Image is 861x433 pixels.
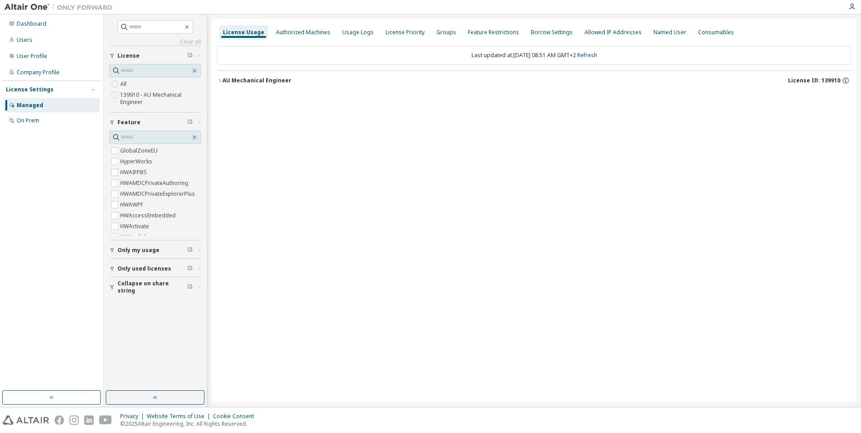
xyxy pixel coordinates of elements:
img: youtube.svg [99,415,112,425]
img: altair_logo.svg [3,415,49,425]
button: Collapse on share string [109,277,201,297]
div: Groups [436,29,456,36]
a: Clear all [109,38,201,45]
button: Only used licenses [109,259,201,279]
button: Feature [109,113,201,132]
p: © 2025 Altair Engineering, Inc. All Rights Reserved. [120,420,259,428]
img: instagram.svg [69,415,79,425]
label: HWAccessEmbedded [120,210,177,221]
button: License [109,46,201,66]
div: Dashboard [17,20,46,27]
div: Allowed IP Addresses [585,29,642,36]
span: Clear filter [187,284,193,291]
div: License Usage [223,29,264,36]
div: Named User [653,29,686,36]
div: Borrow Settings [531,29,573,36]
div: User Profile [17,53,47,60]
img: linkedin.svg [84,415,94,425]
span: Only used licenses [118,265,171,272]
div: AU Mechanical Engineer [222,77,291,84]
div: License Settings [6,86,54,93]
div: License Priority [385,29,425,36]
div: On Prem [17,117,39,124]
span: License ID: 139910 [788,77,840,84]
div: Cookie Consent [213,413,259,420]
img: facebook.svg [54,415,64,425]
div: Website Terms of Use [147,413,213,420]
label: HWAIFPBS [120,167,149,178]
button: AU Mechanical EngineerLicense ID: 139910 [217,71,851,90]
label: HWAMDCPrivateExplorerPlus [120,189,197,199]
div: Last updated at: [DATE] 08:51 AM GMT+2 [217,46,851,65]
img: Altair One [5,3,117,12]
div: Authorized Machines [276,29,331,36]
a: Refresh [577,51,597,59]
label: All [120,79,128,90]
label: HyperWorks [120,156,154,167]
div: Users [17,36,32,44]
span: Feature [118,119,140,126]
span: License [118,52,140,59]
span: Clear filter [187,265,193,272]
label: HWActivate [120,221,151,232]
div: Consumables [698,29,734,36]
div: Feature Restrictions [468,29,519,36]
span: Clear filter [187,247,193,254]
label: 139910 - AU Mechanical Engineer [120,90,201,108]
label: HWAcufwh [120,232,149,243]
div: Privacy [120,413,147,420]
span: Clear filter [187,119,193,126]
span: Collapse on share string [118,280,187,294]
span: Only my usage [118,247,159,254]
div: Company Profile [17,69,59,76]
div: Usage Logs [342,29,374,36]
label: HWAWPF [120,199,145,210]
div: Managed [17,102,43,109]
span: Clear filter [187,52,193,59]
label: GlobalZoneEU [120,145,159,156]
label: HWAMDCPrivateAuthoring [120,178,190,189]
button: Only my usage [109,240,201,260]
